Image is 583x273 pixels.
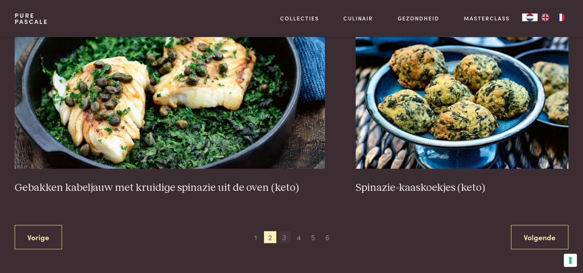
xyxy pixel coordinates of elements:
[250,231,262,243] span: 1
[464,14,510,22] a: Masterclass
[15,181,325,194] h3: Gebakken kabeljauw met kruidige spinazie uit de oven (keto)
[264,231,276,243] span: 2
[343,14,373,22] a: Culinair
[15,14,325,169] img: Gebakken kabeljauw met kruidige spinazie uit de oven (keto)
[15,14,325,194] a: Gebakken kabeljauw met kruidige spinazie uit de oven (keto) Gebakken kabeljauw met kruidige spina...
[356,14,568,169] img: Spinazie-kaaskoekjes (keto)
[522,13,568,21] aside: Language selected: Nederlands
[280,14,319,22] a: Collecties
[356,14,568,194] a: Spinazie-kaaskoekjes (keto) Spinazie-kaaskoekjes (keto)
[15,225,62,249] a: Vorige
[522,13,538,21] div: Language
[398,14,439,22] a: Gezondheid
[538,13,553,21] a: EN
[522,13,538,21] a: NL
[278,231,291,243] span: 3
[15,12,48,25] a: PurePascale
[307,231,319,243] span: 5
[321,231,334,243] span: 6
[553,13,568,21] a: FR
[356,181,568,194] h3: Spinazie-kaaskoekjes (keto)
[538,13,568,21] ul: Language list
[292,231,305,243] span: 4
[511,225,568,249] a: Volgende
[564,254,577,267] button: Uw voorkeuren voor toestemming voor trackingtechnologieën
